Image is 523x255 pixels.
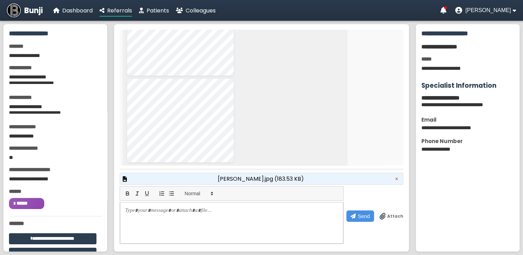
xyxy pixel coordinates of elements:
[107,7,132,15] span: Referrals
[132,189,142,198] button: italic
[380,213,403,220] label: Drag & drop files anywhere to attach
[24,5,43,16] span: Bunji
[186,7,216,15] span: Colleagues
[157,189,167,198] button: list: ordered
[147,7,169,15] span: Patients
[100,6,132,15] a: Referrals
[62,7,93,15] span: Dashboard
[440,7,446,14] a: Notifications
[120,173,403,185] div: Preview attached file
[7,3,43,17] a: Bunji
[421,137,514,145] div: Phone Number
[218,174,304,183] span: [PERSON_NAME].jpg (183.53 KB)
[7,3,21,17] img: Bunji Dental Referral Management
[142,189,152,198] button: underline
[387,213,403,219] span: Attach
[358,213,370,219] span: Send
[139,6,169,15] a: Patients
[455,7,516,14] button: User menu
[123,189,132,198] button: bold
[465,7,511,13] span: [PERSON_NAME]
[421,116,514,124] div: Email
[393,176,400,182] button: Remove attachment
[167,189,176,198] button: list: bullet
[53,6,93,15] a: Dashboard
[176,6,216,15] a: Colleagues
[346,210,374,222] button: Send
[421,81,514,91] h3: Specialist Information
